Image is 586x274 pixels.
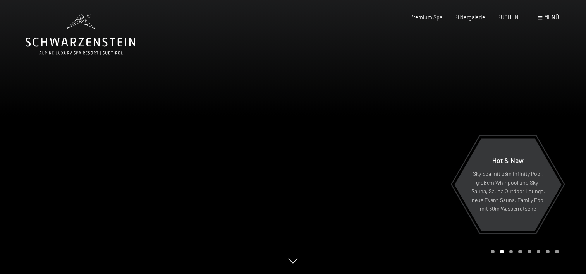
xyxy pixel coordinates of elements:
[528,250,531,254] div: Carousel Page 5
[491,250,495,254] div: Carousel Page 1
[454,138,562,231] a: Hot & New Sky Spa mit 23m Infinity Pool, großem Whirlpool und Sky-Sauna, Sauna Outdoor Lounge, ne...
[500,250,504,254] div: Carousel Page 2 (Current Slide)
[488,250,559,254] div: Carousel Pagination
[537,250,541,254] div: Carousel Page 6
[497,14,519,21] a: BUCHEN
[454,14,485,21] a: Bildergalerie
[492,156,524,164] span: Hot & New
[555,250,559,254] div: Carousel Page 8
[471,170,545,213] p: Sky Spa mit 23m Infinity Pool, großem Whirlpool und Sky-Sauna, Sauna Outdoor Lounge, neue Event-S...
[518,250,522,254] div: Carousel Page 4
[544,14,559,21] span: Menü
[509,250,513,254] div: Carousel Page 3
[410,14,442,21] a: Premium Spa
[546,250,550,254] div: Carousel Page 7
